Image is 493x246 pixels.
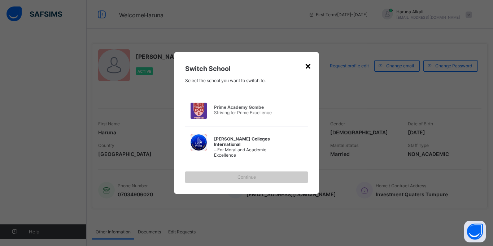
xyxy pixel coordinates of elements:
[305,59,311,72] div: ×
[185,78,308,83] p: Select the school you want to switch to.
[214,104,286,110] span: Prime Academy Gombe
[214,110,272,115] span: Striving for Prime Excellence
[214,147,266,158] span: ...For Moral and Academic Excellence
[464,221,486,242] button: Open asap
[191,174,302,180] span: Continue
[214,136,286,147] span: [PERSON_NAME] Colleges International
[185,65,308,72] h2: Switch School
